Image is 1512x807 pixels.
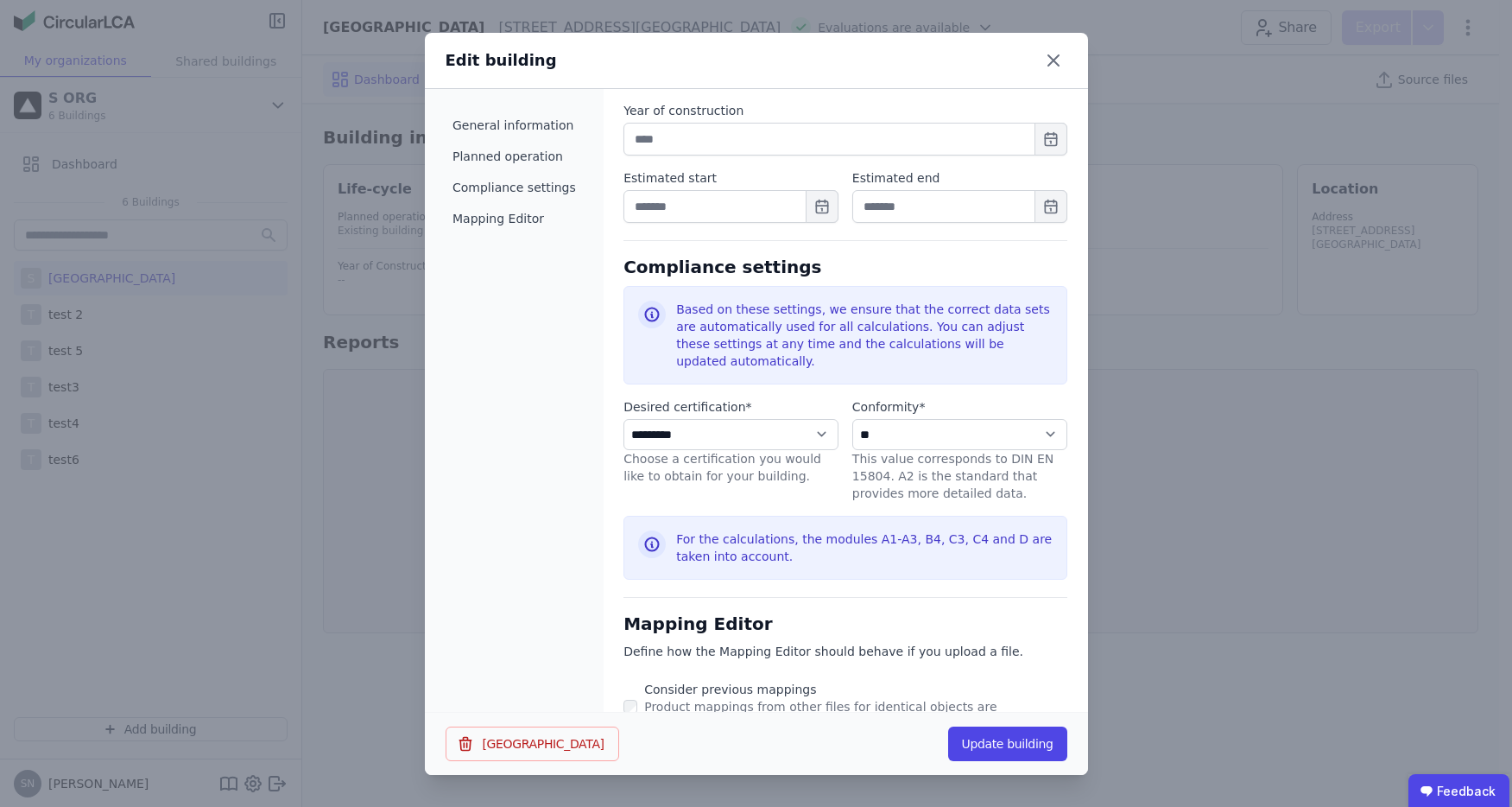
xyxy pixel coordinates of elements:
li: Compliance settings [446,172,583,203]
label: audits.requiredField [623,398,838,416]
label: Estimated end [852,169,1067,187]
div: Based on these settings, we ensure that the correct data sets are automatically used for all calc... [676,301,1052,370]
div: Choose a certification you would like to obtain for your building. [623,450,838,485]
div: Mapping Editor [623,597,1066,636]
label: audits.requiredField [852,398,1067,416]
li: Mapping Editor [446,203,583,234]
div: Compliance settings [623,240,1066,279]
li: General information [446,110,583,141]
div: This value corresponds to DIN EN 15804. A2 is the standard that provides more detailed data. [852,450,1067,502]
div: For the calculations, the modules A1-A3, B4, C3, C4 and D are taken into account. [676,531,1052,565]
label: Year of construction [623,102,1066,119]
div: Consider previous mappings [644,681,1066,698]
div: Edit building [446,48,557,73]
li: Planned operation [446,141,583,172]
div: Define how the Mapping Editor should behave if you upload a file. [623,643,1066,660]
div: Product mappings from other files for identical objects are automatically adopted. [644,698,1066,733]
label: Estimated start [623,169,838,187]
